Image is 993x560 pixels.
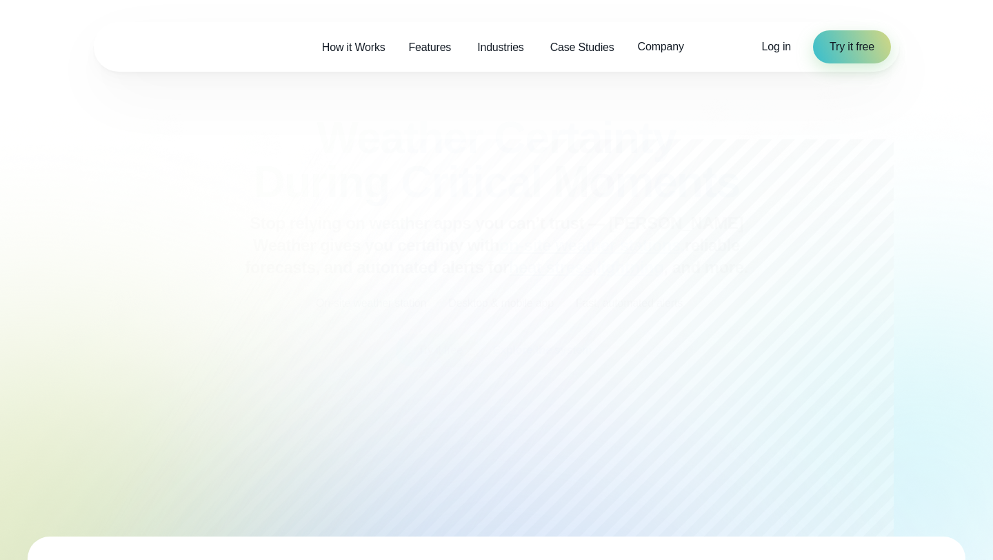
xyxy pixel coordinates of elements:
[762,39,791,55] a: Log in
[762,41,791,52] span: Log in
[477,39,524,56] span: Industries
[813,30,891,63] a: Try it free
[322,39,385,56] span: How it Works
[539,33,626,61] a: Case Studies
[409,39,452,56] span: Features
[638,39,684,55] span: Company
[830,39,874,55] span: Try it free
[310,33,397,61] a: How it Works
[550,39,614,56] span: Case Studies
